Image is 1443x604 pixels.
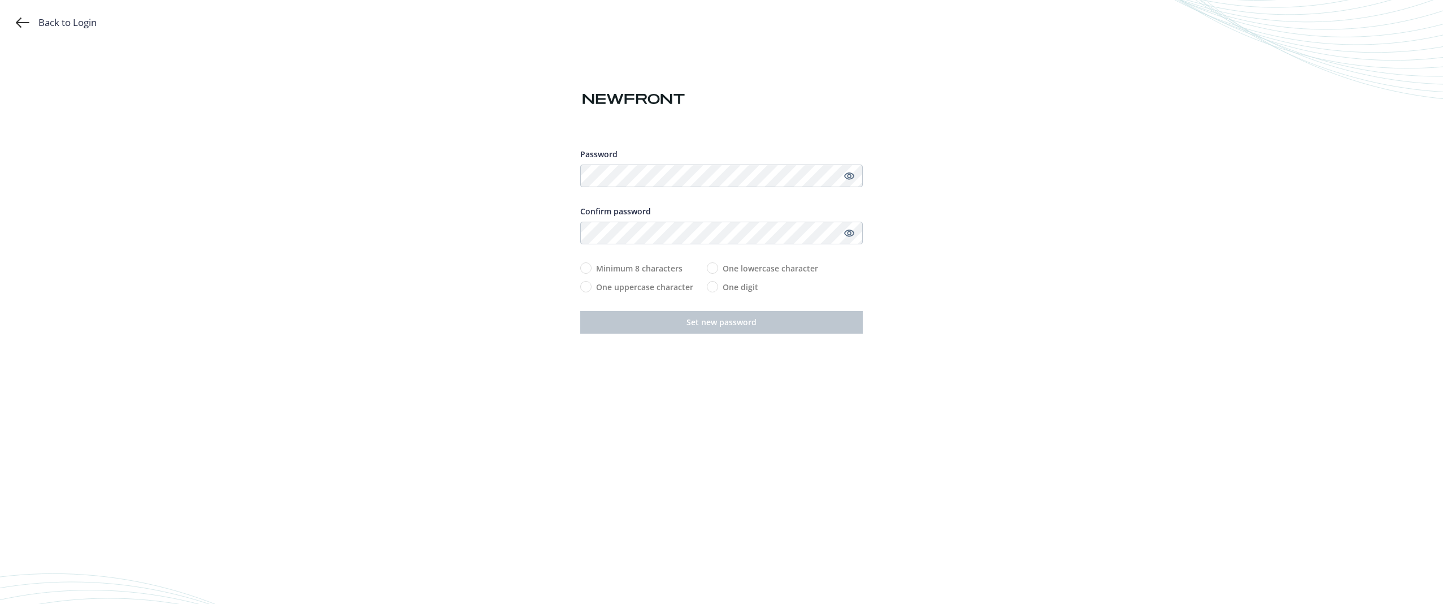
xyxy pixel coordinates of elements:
a: Show password [842,226,856,240]
span: Set new password [686,317,757,327]
a: Back to Login [16,16,97,29]
span: Confirm password [580,206,651,217]
img: Newfront logo [580,89,687,109]
span: Password [580,149,618,159]
span: Minimum 8 characters [596,262,683,274]
span: One digit [723,281,758,293]
span: One uppercase character [596,281,693,293]
span: One lowercase character [723,262,818,274]
button: Set new password [580,311,863,334]
a: Show password [842,169,856,183]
